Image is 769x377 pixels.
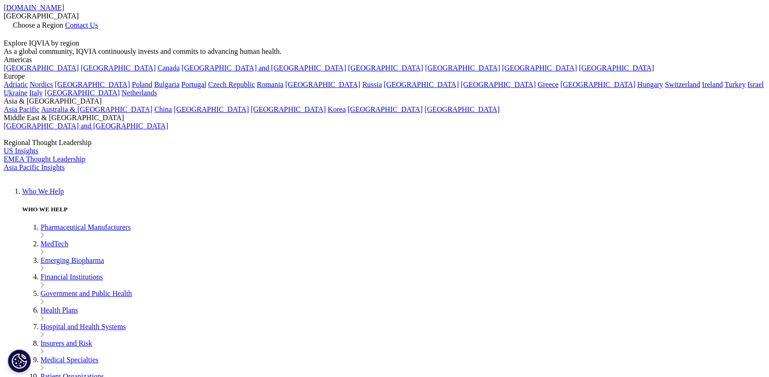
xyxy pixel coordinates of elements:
a: Insurers and Risk [41,339,92,347]
a: Asia Pacific Insights [4,163,64,171]
a: Hungary [637,81,663,88]
div: Explore IQVIA by region [4,39,765,47]
a: Czech Republic [208,81,255,88]
a: Italy [29,89,43,97]
a: Netherlands [122,89,157,97]
a: Medical Specialties [41,356,99,364]
a: Health Plans [41,306,78,314]
a: Who We Help [22,187,64,195]
h5: WHO WE HELP [22,206,765,213]
a: [GEOGRAPHIC_DATA] [384,81,459,88]
a: [GEOGRAPHIC_DATA] [348,64,423,72]
a: [GEOGRAPHIC_DATA] and [GEOGRAPHIC_DATA] [4,122,168,130]
a: [GEOGRAPHIC_DATA] [425,105,500,113]
a: Ukraine [4,89,28,97]
span: Choose a Region [13,21,63,29]
a: [DOMAIN_NAME] [4,4,64,12]
a: Israel [747,81,764,88]
a: Australia & [GEOGRAPHIC_DATA] [41,105,152,113]
a: MedTech [41,240,68,248]
a: Korea [328,105,346,113]
a: Adriatic [4,81,28,88]
a: [GEOGRAPHIC_DATA] [45,89,120,97]
a: [GEOGRAPHIC_DATA] [285,81,361,88]
a: Switzerland [665,81,700,88]
div: [GEOGRAPHIC_DATA] [4,12,765,20]
a: Emerging Biopharma [41,256,104,264]
a: [GEOGRAPHIC_DATA] [4,64,79,72]
div: Europe [4,72,765,81]
a: Greece [538,81,559,88]
a: Financial Institutions [41,273,103,281]
a: Turkey [725,81,746,88]
a: Asia Pacific [4,105,40,113]
div: Regional Thought Leadership [4,139,765,147]
a: [GEOGRAPHIC_DATA] and [GEOGRAPHIC_DATA] [181,64,346,72]
div: As a global community, IQVIA continuously invests and commits to advancing human health. [4,47,765,56]
a: [GEOGRAPHIC_DATA] [174,105,249,113]
a: Hospital and Health Systems [41,323,126,331]
a: [GEOGRAPHIC_DATA] [55,81,130,88]
a: [GEOGRAPHIC_DATA] [251,105,326,113]
div: Middle East & [GEOGRAPHIC_DATA] [4,114,765,122]
a: US Insights [4,147,38,155]
button: Cookies Settings [8,349,31,372]
a: [GEOGRAPHIC_DATA] [579,64,654,72]
a: Poland [132,81,152,88]
a: China [154,105,172,113]
a: [GEOGRAPHIC_DATA] [81,64,156,72]
a: [GEOGRAPHIC_DATA] [425,64,500,72]
a: Bulgaria [154,81,180,88]
a: Russia [362,81,382,88]
a: Contact Us [65,21,98,29]
a: Pharmaceutical Manufacturers [41,223,131,231]
a: Nordics [29,81,53,88]
a: Portugal [181,81,206,88]
a: Romania [257,81,284,88]
a: [GEOGRAPHIC_DATA] [502,64,577,72]
a: Canada [157,64,180,72]
a: Government and Public Health [41,290,132,297]
a: EMEA Thought Leadership [4,155,85,163]
div: Asia & [GEOGRAPHIC_DATA] [4,97,765,105]
a: Ireland [702,81,723,88]
div: Americas [4,56,765,64]
a: [GEOGRAPHIC_DATA] [461,81,536,88]
a: [GEOGRAPHIC_DATA] [560,81,635,88]
a: [GEOGRAPHIC_DATA] [348,105,423,113]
